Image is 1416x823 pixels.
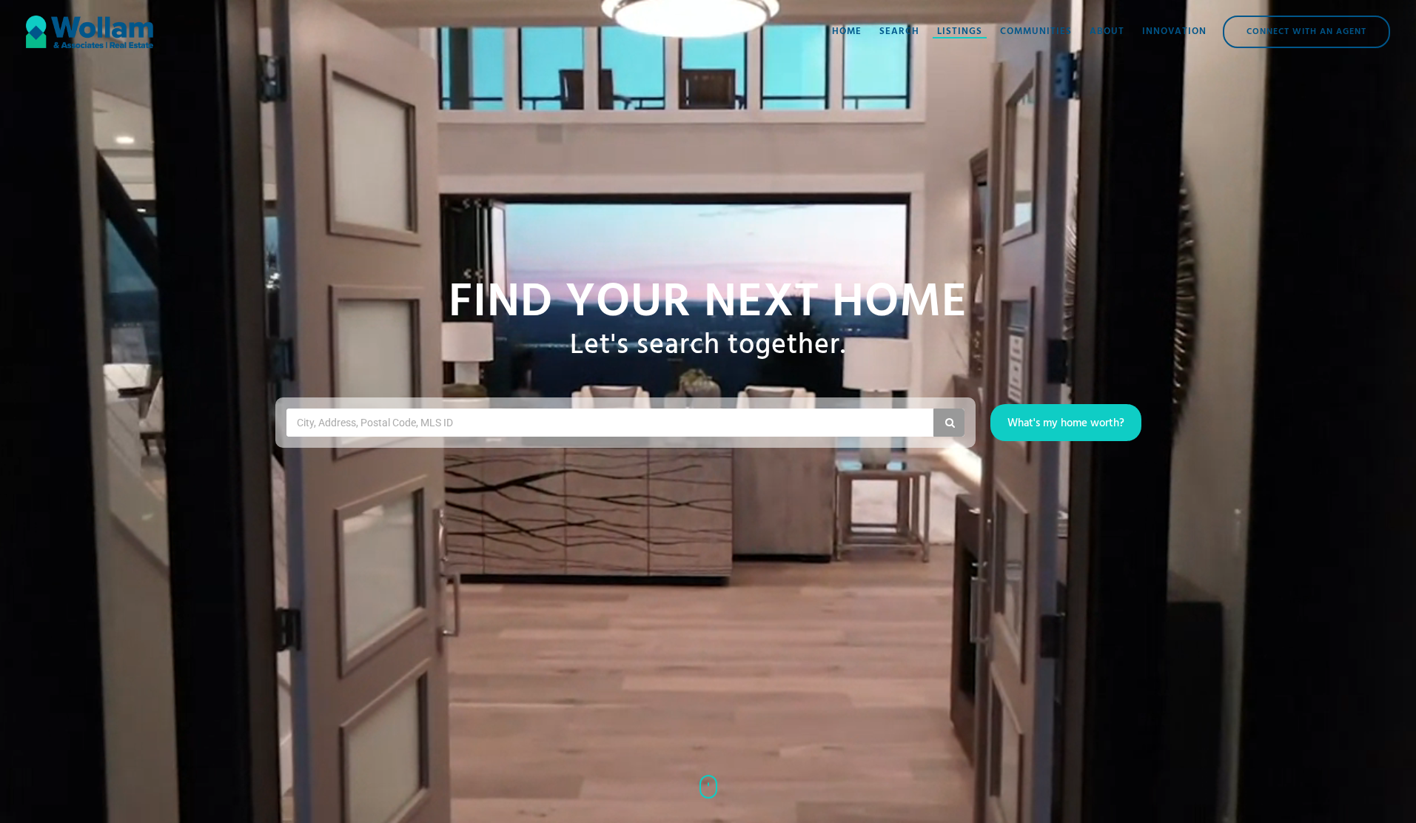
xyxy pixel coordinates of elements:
[990,404,1141,441] a: What's my home worth?
[1090,24,1124,39] div: About
[295,411,468,434] input: City, Address, Postal Code, MLS ID
[26,10,153,54] a: home
[1224,17,1389,47] div: Connect with an Agent
[1142,24,1207,39] div: Innovation
[879,24,919,39] div: Search
[933,409,964,437] button: Search
[1000,24,1072,39] div: Communities
[823,10,870,54] a: Home
[570,329,846,363] h1: Let's search together.
[1223,16,1390,48] a: Connect with an Agent
[928,10,991,54] a: Listings
[1081,10,1133,54] a: About
[870,10,928,54] a: Search
[991,10,1081,54] a: Communities
[832,24,862,39] div: Home
[937,24,982,39] div: Listings
[449,278,967,329] h1: Find your NExt home
[1133,10,1215,54] a: Innovation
